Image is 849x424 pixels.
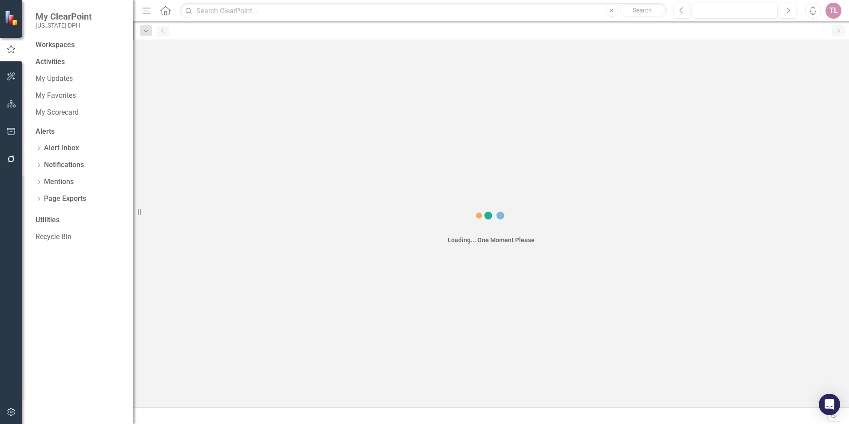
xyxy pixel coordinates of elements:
div: Alerts [36,127,124,137]
div: Activities [36,57,124,67]
a: My Scorecard [36,108,124,118]
div: Workspaces [36,40,75,50]
a: Mentions [44,177,74,187]
a: My Updates [36,74,124,84]
input: Search ClearPoint... [180,3,667,19]
div: Loading... One Moment Please [448,236,535,244]
a: My Favorites [36,91,124,101]
a: Alert Inbox [44,143,79,153]
button: TL [825,3,841,19]
button: Search [620,4,665,17]
img: ClearPoint Strategy [4,10,20,26]
span: Search [633,7,652,14]
small: [US_STATE] DPH [36,22,92,29]
a: Page Exports [44,194,86,204]
div: Open Intercom Messenger [819,394,840,415]
a: Recycle Bin [36,232,124,242]
span: My ClearPoint [36,11,92,22]
a: Notifications [44,160,84,170]
div: Utilities [36,215,124,225]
